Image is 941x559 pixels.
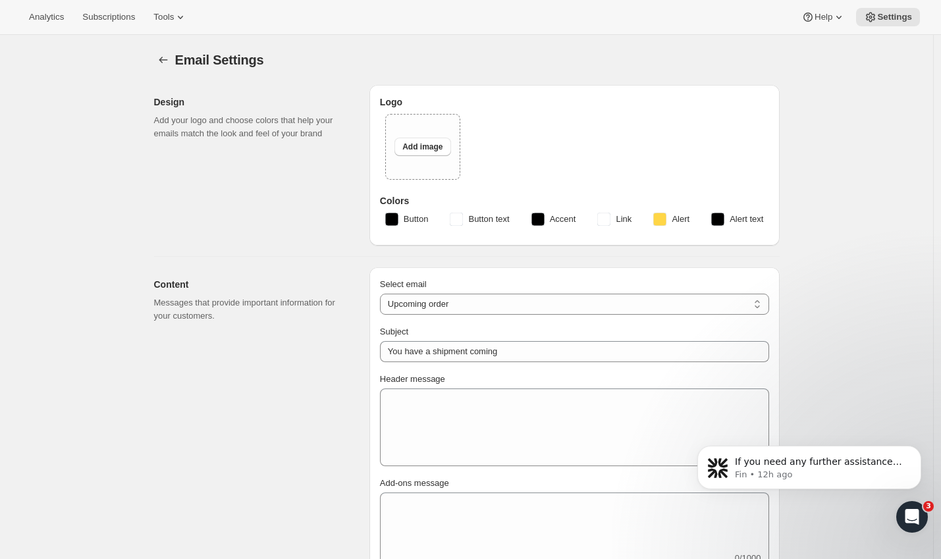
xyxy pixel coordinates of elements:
span: Tools [153,12,174,22]
button: Settings [154,51,173,69]
span: Help [815,12,832,22]
h3: Logo [380,95,769,109]
span: 3 [923,501,934,512]
span: Accent [550,213,576,226]
span: Analytics [29,12,64,22]
iframe: Intercom notifications message [678,418,941,523]
button: Subscriptions [74,8,143,26]
span: Subscriptions [82,12,135,22]
button: Analytics [21,8,72,26]
p: Add your logo and choose colors that help your emails match the look and feel of your brand [154,114,348,140]
p: Messages that provide important information for your customers. [154,296,348,323]
button: Button [377,209,437,230]
span: Settings [877,12,912,22]
button: Alert [645,209,697,230]
button: Button text [442,209,517,230]
h3: Colors [380,194,769,207]
span: If you need any further assistance with displaying the compare_at price after discounts, I’m here... [57,38,227,127]
button: Add image [394,138,450,156]
span: Button text [468,213,509,226]
button: Help [793,8,853,26]
span: Subject [380,327,408,336]
p: Message from Fin, sent 12h ago [57,51,227,63]
h2: Content [154,278,348,291]
span: Link [616,213,632,226]
button: Link [589,209,639,230]
span: Alert text [730,213,763,226]
button: Alert text [703,209,771,230]
span: Alert [672,213,689,226]
span: Add-ons message [380,478,449,488]
span: Email Settings [175,53,264,67]
button: Settings [856,8,920,26]
span: Select email [380,279,427,289]
span: Add image [402,142,443,152]
iframe: Intercom live chat [896,501,928,533]
span: Button [404,213,429,226]
h2: Design [154,95,348,109]
button: Tools [146,8,195,26]
span: Header message [380,374,445,384]
button: Accent [524,209,584,230]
